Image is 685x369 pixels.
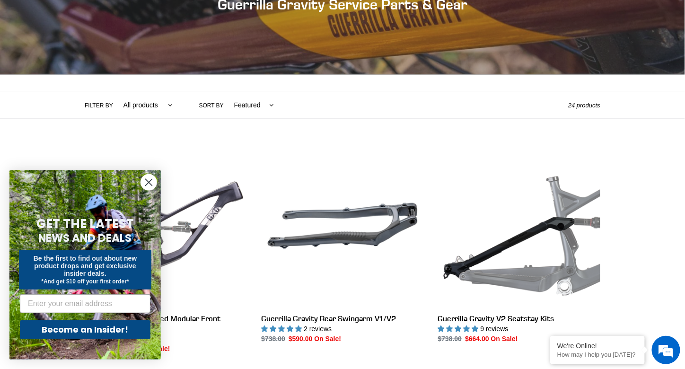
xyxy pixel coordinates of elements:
label: Filter by [85,101,113,110]
label: Sort by [199,101,224,110]
input: Enter your email address [20,294,150,313]
p: How may I help you today? [557,351,638,358]
span: *And get $10 off your first order* [41,278,129,285]
div: We're Online! [557,342,638,350]
span: NEWS AND DEALS [39,230,132,246]
span: GET THE LATEST [36,215,134,232]
button: Become an Insider! [20,320,150,339]
button: Close dialog [141,174,157,191]
span: 24 products [568,102,600,109]
span: Be the first to find out about new product drops and get exclusive insider deals. [34,255,137,277]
